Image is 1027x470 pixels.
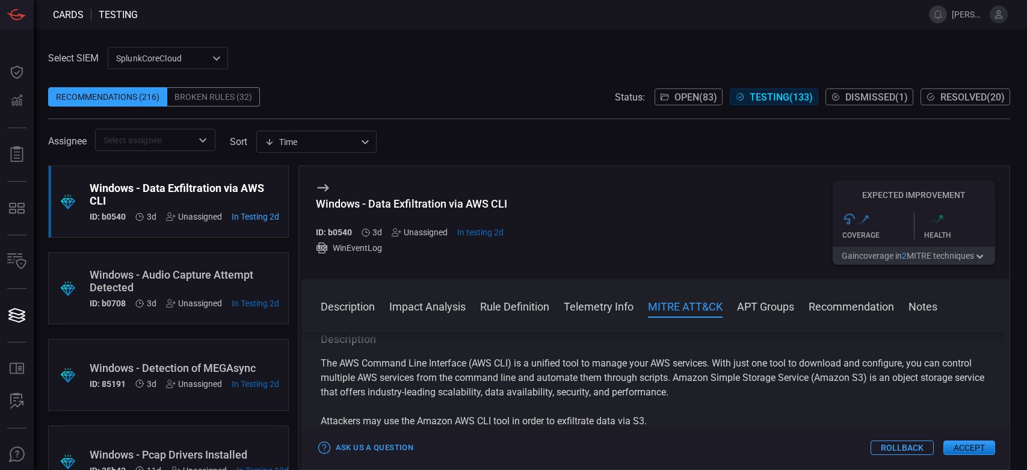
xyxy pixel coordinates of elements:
span: Cards [53,9,84,20]
span: Aug 12, 2025 10:23 AM [232,379,279,389]
button: Description [321,298,375,313]
span: Dismissed ( 1 ) [845,91,908,103]
span: Aug 11, 2025 4:47 AM [147,298,156,308]
div: WinEventLog [316,242,507,254]
span: [PERSON_NAME][EMAIL_ADDRESS][PERSON_NAME][DOMAIN_NAME] [952,10,985,19]
button: Open [194,132,211,149]
button: Cards [2,301,31,330]
button: Detections [2,87,31,116]
p: The AWS Command Line Interface (AWS CLI) is a unified tool to manage your AWS services. With just... [321,356,990,400]
h5: ID: b0708 [90,298,126,308]
button: Testing(133) [730,88,818,105]
div: Time [265,136,357,148]
button: Recommendation [809,298,894,313]
div: Windows - Data Exfiltration via AWS CLI [316,197,507,210]
label: Select SIEM [48,52,99,64]
span: Aug 11, 2025 4:48 AM [372,227,382,237]
button: Notes [908,298,937,313]
div: Unassigned [392,227,448,237]
button: Accept [943,441,995,455]
span: Aug 12, 2025 10:11 AM [232,212,279,221]
button: Rollback [871,441,934,455]
h5: ID: 85191 [90,379,126,389]
button: APT Groups [737,298,794,313]
button: ALERT ANALYSIS [2,387,31,416]
div: Coverage [842,231,914,240]
button: Ask Us A Question [2,441,31,469]
button: MITRE ATT&CK [648,298,723,313]
div: Windows - Audio Capture Attempt Detected [90,268,279,294]
button: Rule Catalog [2,354,31,383]
div: Windows - Pcap Drivers Installed [90,448,289,461]
span: testing [99,9,138,20]
div: Windows - Detection of MEGAsync [90,362,279,374]
button: MITRE - Detection Posture [2,194,31,223]
p: Attackers may use the Amazon AWS CLI tool in order to exfiltrate data via S3. [321,414,990,428]
button: Reports [2,140,31,169]
button: Impact Analysis [389,298,466,313]
label: sort [230,136,247,147]
button: Open(83) [655,88,723,105]
div: Broken Rules (32) [167,87,260,107]
span: Testing ( 133 ) [750,91,813,103]
span: Aug 11, 2025 4:47 AM [147,379,156,389]
button: Dashboard [2,58,31,87]
span: Open ( 83 ) [674,91,717,103]
span: 2 [902,251,907,261]
span: Assignee [48,135,87,147]
button: Dismissed(1) [825,88,913,105]
span: Aug 12, 2025 10:29 AM [232,298,279,308]
h5: ID: b0540 [90,212,126,221]
span: Aug 11, 2025 4:48 AM [147,212,156,221]
div: Unassigned [166,379,222,389]
span: Status: [615,91,645,103]
button: Ask Us a Question [316,439,416,457]
p: SplunkCoreCloud [116,52,209,64]
button: Gaincoverage in2MITRE techniques [833,247,995,265]
h5: Expected Improvement [833,190,995,200]
button: Telemetry Info [564,298,634,313]
div: Unassigned [166,212,222,221]
span: Aug 12, 2025 10:11 AM [457,227,504,237]
button: Rule Definition [480,298,549,313]
div: Windows - Data Exfiltration via AWS CLI [90,182,279,207]
div: Health [924,231,996,240]
button: Inventory [2,247,31,276]
h5: ID: b0540 [316,227,352,237]
input: Select assignee [99,132,192,147]
div: Unassigned [166,298,222,308]
div: Recommendations (216) [48,87,167,107]
button: Resolved(20) [921,88,1010,105]
span: Resolved ( 20 ) [940,91,1005,103]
